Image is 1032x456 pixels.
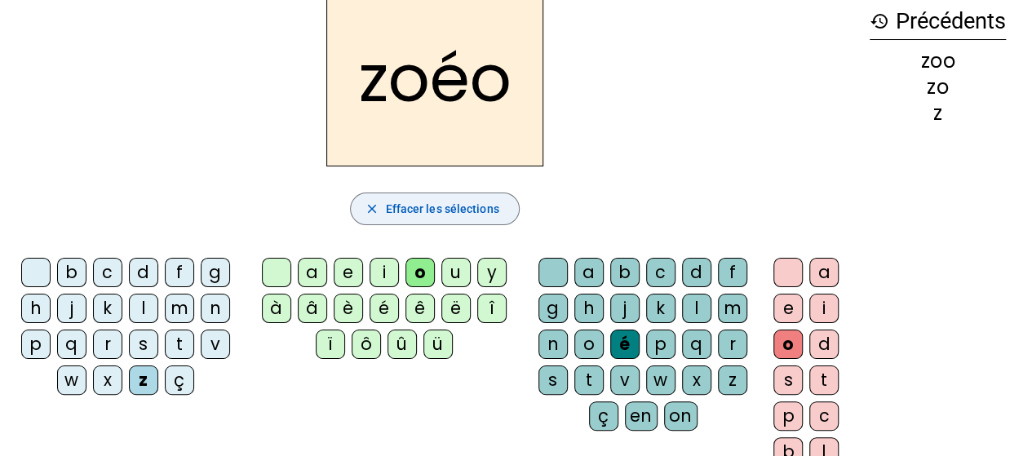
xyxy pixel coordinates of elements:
[57,330,86,359] div: q
[350,193,519,225] button: Effacer les sélections
[646,258,675,287] div: c
[682,294,711,323] div: l
[201,330,230,359] div: v
[718,258,747,287] div: f
[334,258,363,287] div: e
[870,51,1006,71] div: zoo
[129,258,158,287] div: d
[201,294,230,323] div: n
[538,294,568,323] div: g
[870,3,1006,40] h3: Précédents
[316,330,345,359] div: ï
[21,330,51,359] div: p
[423,330,453,359] div: ü
[718,330,747,359] div: r
[262,294,291,323] div: à
[870,77,1006,97] div: zo
[870,104,1006,123] div: z
[405,294,435,323] div: ê
[610,258,640,287] div: b
[364,201,379,216] mat-icon: close
[610,294,640,323] div: j
[809,258,839,287] div: a
[682,258,711,287] div: d
[809,294,839,323] div: i
[298,294,327,323] div: â
[93,365,122,395] div: x
[538,365,568,395] div: s
[352,330,381,359] div: ô
[625,401,658,431] div: en
[93,294,122,323] div: k
[718,294,747,323] div: m
[477,258,507,287] div: y
[441,258,471,287] div: u
[388,330,417,359] div: û
[385,199,498,219] span: Effacer les sélections
[574,258,604,287] div: a
[773,365,803,395] div: s
[57,258,86,287] div: b
[664,401,698,431] div: on
[298,258,327,287] div: a
[165,258,194,287] div: f
[574,365,604,395] div: t
[129,365,158,395] div: z
[646,294,675,323] div: k
[718,365,747,395] div: z
[773,401,803,431] div: p
[129,294,158,323] div: l
[21,294,51,323] div: h
[773,330,803,359] div: o
[809,401,839,431] div: c
[93,330,122,359] div: r
[441,294,471,323] div: ë
[574,330,604,359] div: o
[610,330,640,359] div: é
[165,365,194,395] div: ç
[165,294,194,323] div: m
[646,330,675,359] div: p
[610,365,640,395] div: v
[57,365,86,395] div: w
[682,330,711,359] div: q
[646,365,675,395] div: w
[201,258,230,287] div: g
[370,258,399,287] div: i
[773,294,803,323] div: e
[129,330,158,359] div: s
[370,294,399,323] div: é
[589,401,618,431] div: ç
[809,365,839,395] div: t
[574,294,604,323] div: h
[477,294,507,323] div: î
[165,330,194,359] div: t
[682,365,711,395] div: x
[538,330,568,359] div: n
[809,330,839,359] div: d
[405,258,435,287] div: o
[334,294,363,323] div: è
[870,11,889,31] mat-icon: history
[93,258,122,287] div: c
[57,294,86,323] div: j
